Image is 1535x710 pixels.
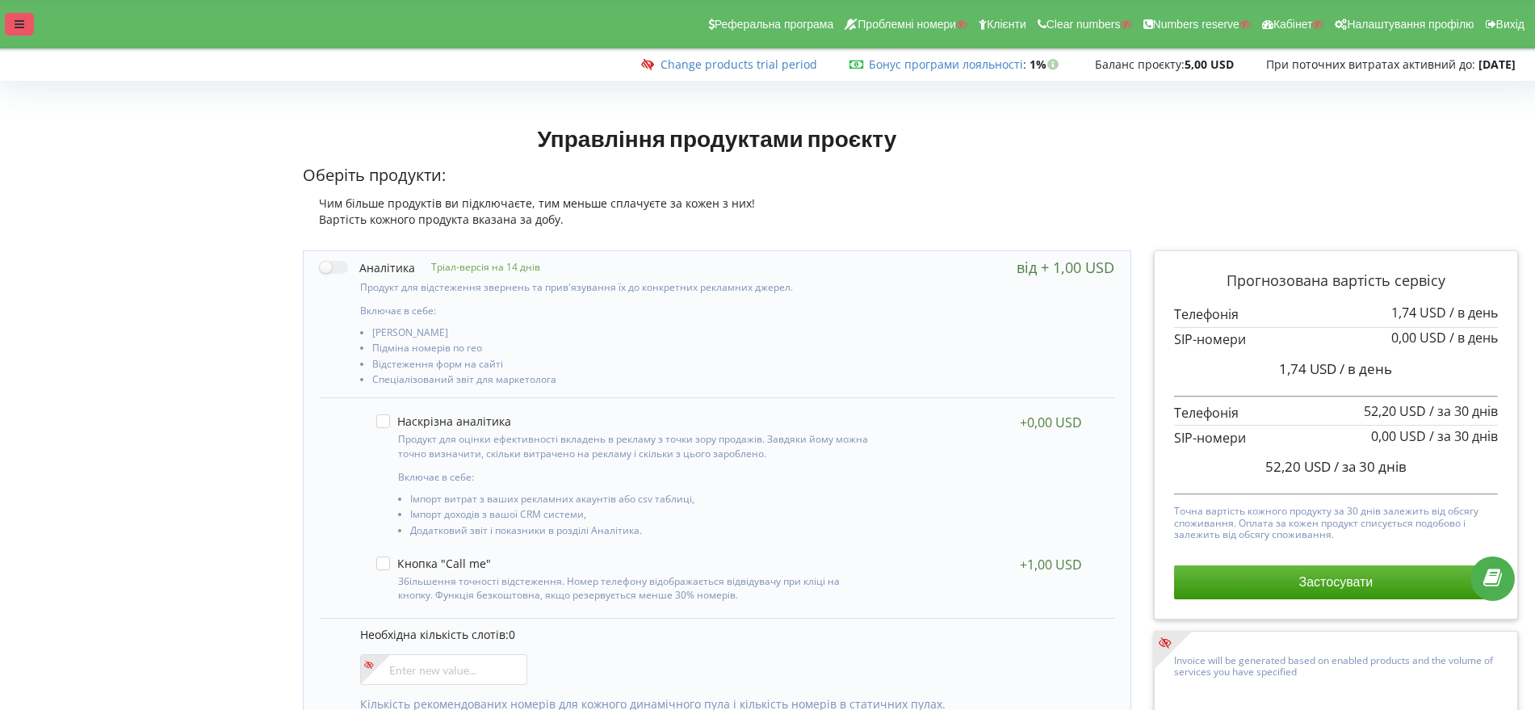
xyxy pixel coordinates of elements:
[1391,329,1446,347] span: 0,00 USD
[858,18,956,31] span: Проблемні номери
[360,304,876,317] p: Включає в себе:
[303,195,1131,212] div: Чим більше продуктів ви підключаєте, тим меньше сплачуєте за кожен з них!
[372,342,876,358] li: Підміна номерів по гео
[410,494,870,509] li: Імпорт витрат з ваших рекламних акаунтів або csv таблиці,
[398,470,870,484] p: Включає в себе:
[303,212,1131,228] div: Вартість кожного продукта вказана за добу.
[1429,402,1498,420] span: / за 30 днів
[1174,565,1498,599] button: Застосувати
[1371,427,1426,445] span: 0,00 USD
[303,124,1131,153] h1: Управління продуктами проєкту
[1095,57,1185,72] span: Баланс проєкту:
[1174,429,1498,447] p: SIP-номери
[1174,404,1498,422] p: Телефонія
[372,327,876,342] li: [PERSON_NAME]
[1185,57,1234,72] strong: 5,00 USD
[661,57,817,72] a: Change products trial period
[376,557,491,570] label: Кнопка "Call me"
[410,509,870,524] li: Імпорт доходів з вашої CRM системи,
[1347,18,1474,31] span: Налаштування профілю
[1265,457,1331,476] span: 52,20 USD
[1030,57,1063,72] strong: 1%
[1174,502,1498,540] p: Точна вартість кожного продукту за 30 днів залежить від обсягу споживання. Оплата за кожен продук...
[1449,329,1498,347] span: / в день
[987,18,1026,31] span: Клієнти
[1046,18,1121,31] span: Clear numbers
[869,57,1026,72] span: :
[509,627,515,642] span: 0
[376,414,511,428] label: Наскрізна аналітика
[1391,304,1446,321] span: 1,74 USD
[360,654,527,685] input: Enter new value...
[360,627,1098,643] p: Необхідна кількість слотів:
[1174,271,1498,292] p: Прогнозована вартість сервісу
[372,374,876,389] li: Спеціалізований звіт для маркетолога
[1174,330,1498,349] p: SIP-номери
[410,525,870,540] li: Додатковий звіт і показники в розділі Аналітика.
[1279,359,1336,378] span: 1,74 USD
[398,574,870,602] p: Збільшення точності відстеження. Номер телефону відображається відвідувачу при кліці на кнопку. Ф...
[1020,414,1082,431] div: +0,00 USD
[1478,57,1516,72] strong: [DATE]
[1334,457,1407,476] span: / за 30 днів
[398,432,870,460] p: Продукт для оцінки ефективності вкладень в рекламу з точки зору продажів. Завдяки йому можна точн...
[1017,259,1114,275] div: від + 1,00 USD
[1449,304,1498,321] span: / в день
[303,164,1131,187] p: Оберіть продукти:
[415,260,540,274] p: Тріал-версія на 14 днів
[1266,57,1475,72] span: При поточних витратах активний до:
[1364,402,1426,420] span: 52,20 USD
[715,18,834,31] span: Реферальна програма
[360,280,876,294] p: Продукт для відстеження звернень та прив'язування їх до конкретних рекламних джерел.
[1429,427,1498,445] span: / за 30 днів
[869,57,1023,72] a: Бонус програми лояльності
[1174,305,1498,324] p: Телефонія
[1340,359,1392,378] span: / в день
[1153,18,1239,31] span: Numbers reserve
[1273,18,1313,31] span: Кабінет
[372,359,876,374] li: Відстеження форм на сайті
[1496,18,1525,31] span: Вихід
[1020,557,1082,573] div: +1,00 USD
[320,259,415,276] label: Аналітика
[1174,651,1498,678] p: Invoice will be generated based on enabled products and the volume of services you have specified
